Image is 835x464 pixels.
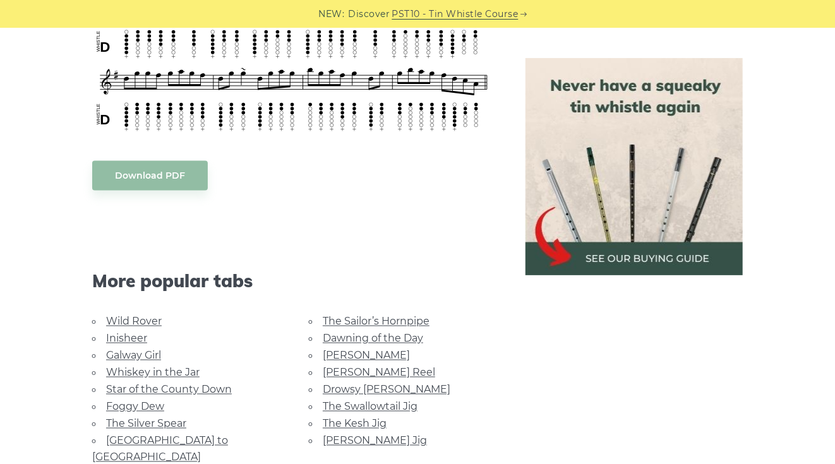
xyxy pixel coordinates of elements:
a: PST10 - Tin Whistle Course [392,7,519,21]
span: Discover [349,7,390,21]
a: Galway Girl [106,350,161,362]
a: The Sailor’s Hornpipe [323,316,430,328]
a: Star of the County Down [106,384,232,396]
span: More popular tabs [92,271,495,292]
a: Wild Rover [106,316,162,328]
a: [PERSON_NAME] [323,350,410,362]
a: Download PDF [92,161,208,191]
a: Whiskey in the Jar [106,367,200,379]
a: The Kesh Jig [323,418,387,430]
a: Inisheer [106,333,147,345]
a: The Silver Spear [106,418,186,430]
a: [PERSON_NAME] Reel [323,367,435,379]
a: [GEOGRAPHIC_DATA] to [GEOGRAPHIC_DATA] [92,435,228,463]
a: The Swallowtail Jig [323,401,417,413]
img: tin whistle buying guide [526,58,743,275]
a: Dawning of the Day [323,333,423,345]
span: NEW: [319,7,345,21]
a: Foggy Dew [106,401,164,413]
a: Drowsy [PERSON_NAME] [323,384,450,396]
a: [PERSON_NAME] Jig [323,435,427,447]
